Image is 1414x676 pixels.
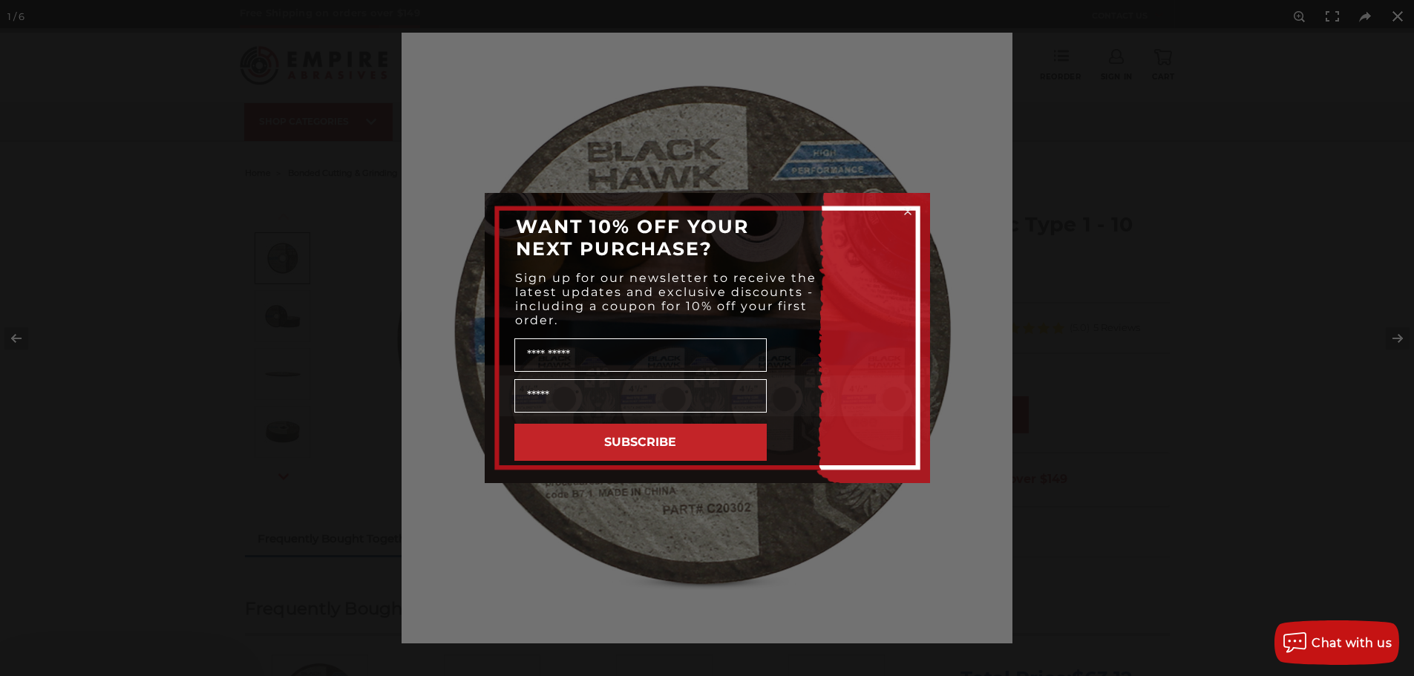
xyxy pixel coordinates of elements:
span: WANT 10% OFF YOUR NEXT PURCHASE? [516,215,749,260]
span: Sign up for our newsletter to receive the latest updates and exclusive discounts - including a co... [515,271,816,327]
button: SUBSCRIBE [514,424,767,461]
button: Close dialog [900,204,915,219]
button: Chat with us [1274,620,1399,665]
span: Chat with us [1312,636,1392,650]
input: Email [514,379,767,413]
